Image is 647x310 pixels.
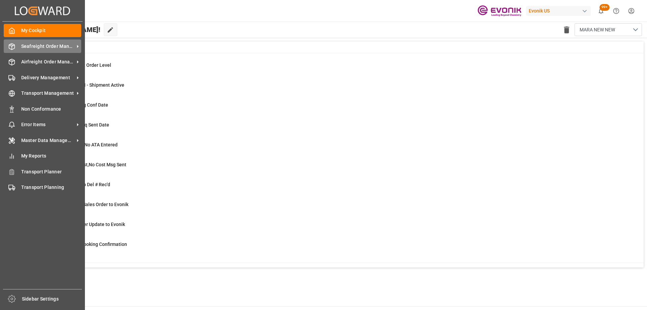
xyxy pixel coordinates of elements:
[52,222,125,227] span: Error Sales Order Update to Evonik
[21,184,82,191] span: Transport Planning
[35,261,635,275] a: 1Pending Bkg Request sent to ABS
[35,241,635,255] a: 29ABS: Missing Booking ConfirmationShipment
[580,26,615,33] span: MARA NEW NEW
[35,121,635,136] a: 17ABS: No Bkg Req Sent DateShipment
[35,181,635,195] a: 11ETD < 3 Days,No Del # Rec'dShipment
[4,24,81,37] a: My Cockpit
[4,102,81,115] a: Non Conformance
[575,23,642,36] button: open menu
[52,202,128,207] span: Error on Initial Sales Order to Evonik
[21,43,74,50] span: Seafreight Order Management
[609,3,624,19] button: Help Center
[35,62,635,76] a: 0MOT Missing at Order LevelSales Order-IVPO
[21,74,74,81] span: Delivery Management
[52,82,124,88] span: Deactivated EDI - Shipment Active
[52,242,127,247] span: ABS: Missing Booking Confirmation
[4,181,81,194] a: Transport Planning
[35,102,635,116] a: 29ABS: No Init Bkg Conf DateShipment
[593,3,609,19] button: show 100 new notifications
[4,165,81,178] a: Transport Planner
[21,152,82,160] span: My Reports
[28,23,100,36] span: Hello [PERSON_NAME]!
[21,58,74,65] span: Airfreight Order Management
[4,149,81,163] a: My Reports
[35,82,635,96] a: 0Deactivated EDI - Shipment ActiveShipment
[477,5,521,17] img: Evonik-brand-mark-Deep-Purple-RGB.jpeg_1700498283.jpeg
[526,6,591,16] div: Evonik US
[21,121,74,128] span: Error Items
[52,162,126,167] span: ETD>3 Days Past,No Cost Msg Sent
[599,4,610,11] span: 99+
[21,27,82,34] span: My Cockpit
[21,137,74,144] span: Master Data Management
[52,261,123,267] span: Pending Bkg Request sent to ABS
[22,295,82,303] span: Sidebar Settings
[526,4,593,17] button: Evonik US
[21,106,82,113] span: Non Conformance
[21,168,82,175] span: Transport Planner
[21,90,74,97] span: Transport Management
[35,141,635,156] a: 20ETA > 10 Days , No ATA EnteredShipment
[35,201,635,215] a: 0Error on Initial Sales Order to EvonikShipment
[35,221,635,235] a: 0Error Sales Order Update to EvonikShipment
[35,161,635,175] a: 34ETD>3 Days Past,No Cost Msg SentShipment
